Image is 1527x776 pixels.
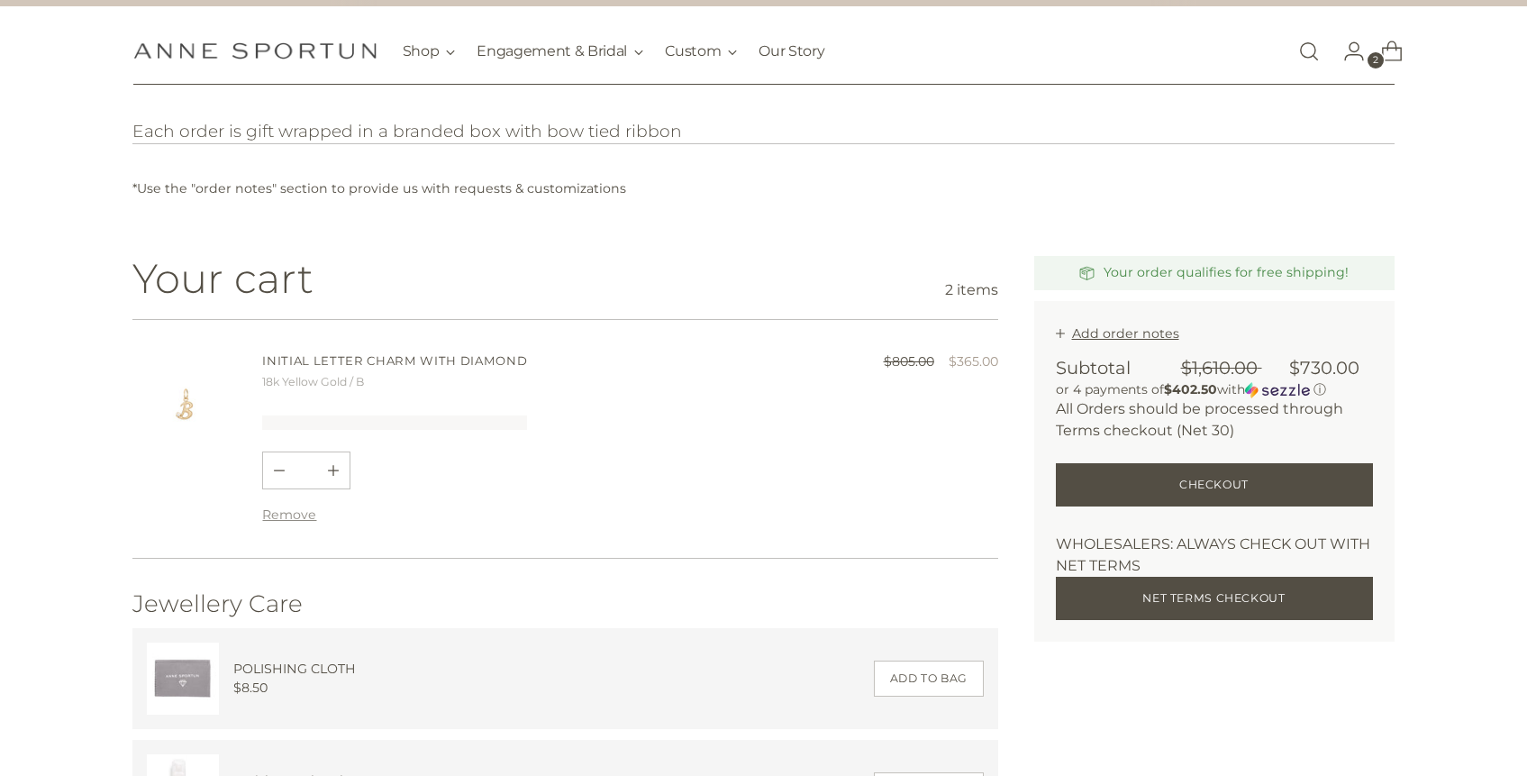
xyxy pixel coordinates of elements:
[1056,355,1131,381] h3: Subtotal
[133,42,377,59] a: Anne Sportun Fine Jewellery
[665,32,737,71] button: Custom
[1181,357,1258,379] span: $1,610.00
[1104,263,1349,282] h4: Your order qualifies for free shipping!
[1245,382,1310,398] img: Sezzle
[1291,33,1327,69] a: Open search modal
[1329,33,1365,69] a: Go to the account page
[132,591,997,617] div: Jewellery Care
[949,353,998,370] span: $365.00
[233,679,268,698] span: $8.50
[147,643,219,715] img: POLISHING CLOTH
[132,179,1394,198] p: *Use the "order notes" section to provide us with requests & customizations
[1056,381,1373,398] div: or 4 payments of$402.50withSezzle Click to learn more about Sezzle
[874,661,983,697] button: Add to Bag
[1164,381,1217,397] span: $402.50
[1056,463,1373,507] button: Checkout
[884,353,934,370] s: $805.00
[403,32,456,71] button: Shop
[1289,357,1359,379] span: $730.00
[262,353,527,368] a: Initial Letter Charm with Diamond
[317,452,350,488] button: Subtract product quantity
[1056,534,1373,577] p: WHOLESALERS: ALWAYS CHECK OUT WITH NET TERMS
[233,661,356,677] a: POLISHING CLOTH
[477,32,643,71] button: Engagement & Bridal
[1056,398,1373,442] p: All Orders should be processed through Terms checkout (Net 30)
[1056,381,1373,398] div: or 4 payments of with
[759,32,824,71] a: Our Story
[262,507,316,523] button: Remove
[132,121,1394,143] h2: Each order is gift wrapped in a branded box with bow tied ribbon
[132,352,241,461] img: Initial Letter Charm with Diamond
[945,279,998,301] span: 2 items
[132,256,314,301] h1: Your cart
[1367,33,1403,69] a: Open cart modal
[285,452,328,488] input: Product quantity
[263,452,295,488] button: Add product quantity
[1056,577,1373,620] button: NET TERMS CHECKOUT
[262,374,527,391] p: 18k Yellow Gold / B
[1072,325,1179,342] span: Add order notes
[1368,52,1384,68] span: 2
